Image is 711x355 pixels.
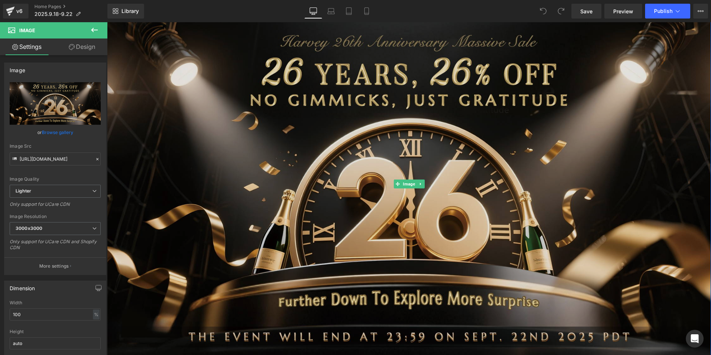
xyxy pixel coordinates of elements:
a: Expand / Collapse [310,157,317,166]
a: Tablet [340,4,358,19]
a: Laptop [322,4,340,19]
span: Preview [613,7,633,15]
button: More [693,4,708,19]
span: 2025.9.18-9.22 [34,11,73,17]
div: % [93,309,100,319]
b: 3000x3000 [16,225,42,231]
a: Desktop [304,4,322,19]
div: Image Src [10,144,101,149]
button: Undo [536,4,551,19]
div: v6 [15,6,24,16]
a: Design [55,38,109,55]
input: Link [10,153,101,165]
a: Preview [604,4,642,19]
span: Library [121,8,139,14]
div: Only support for UCare CDN [10,201,101,212]
b: Lighter [16,188,31,194]
span: Image [19,27,35,33]
span: Publish [654,8,672,14]
input: auto [10,308,101,321]
div: Only support for UCare CDN and Shopify CDN [10,239,101,255]
a: Browse gallery [42,126,73,139]
a: Home Pages [34,4,107,10]
div: or [10,128,101,136]
span: Image [294,157,310,166]
div: Image Quality [10,177,101,182]
div: Height [10,329,101,334]
div: Image [10,63,25,73]
div: Dimension [10,281,35,291]
button: More settings [4,257,106,275]
button: Redo [554,4,568,19]
div: Image Resolution [10,214,101,219]
button: Publish [645,4,690,19]
a: Mobile [358,4,375,19]
input: auto [10,337,101,349]
span: Save [580,7,592,15]
div: Width [10,300,101,305]
p: More settings [39,263,69,269]
a: New Library [107,4,144,19]
a: v6 [3,4,29,19]
div: Open Intercom Messenger [686,330,704,348]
